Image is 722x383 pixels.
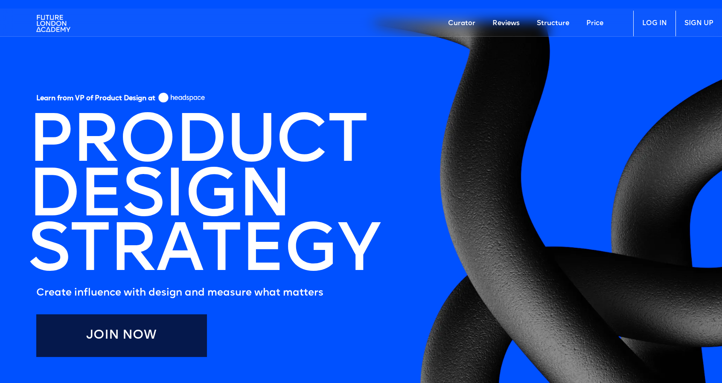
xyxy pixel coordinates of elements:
a: Price [578,11,612,36]
h5: Learn from VP of Product Design at [36,94,155,106]
a: Curator [440,11,484,36]
a: LOG IN [633,11,675,36]
h5: Create influence with design and measure what matters [36,284,379,302]
a: Structure [528,11,578,36]
a: Join Now [36,314,207,357]
a: Reviews [484,11,528,36]
a: SIGN UP [675,11,722,36]
h1: PRODUCT DESIGN STRATEGY [28,116,379,280]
